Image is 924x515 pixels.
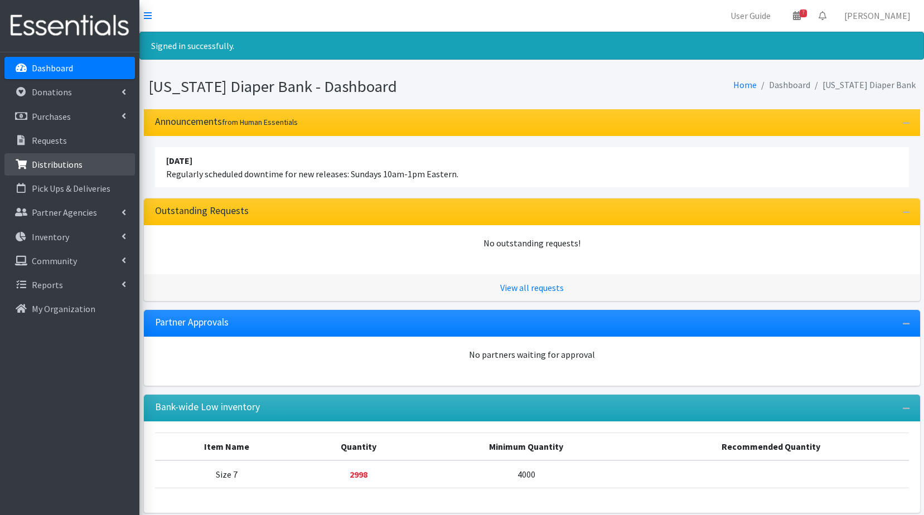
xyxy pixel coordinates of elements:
div: Signed in successfully. [139,32,924,60]
li: Regularly scheduled downtime for new releases: Sundays 10am-1pm Eastern. [155,147,909,187]
li: [US_STATE] Diaper Bank [810,77,916,93]
a: Purchases [4,105,135,128]
h3: Partner Approvals [155,317,229,328]
a: Community [4,250,135,272]
td: Size 7 [155,460,299,488]
p: Purchases [32,111,71,122]
div: No partners waiting for approval [155,348,909,361]
a: My Organization [4,298,135,320]
th: Minimum Quantity [419,433,633,460]
h3: Bank-wide Low inventory [155,401,260,413]
a: Partner Agencies [4,201,135,224]
strong: [DATE] [166,155,192,166]
p: Partner Agencies [32,207,97,218]
a: View all requests [500,282,564,293]
p: Reports [32,279,63,290]
th: Item Name [155,433,299,460]
small: from Human Essentials [222,117,298,127]
a: 7 [784,4,810,27]
h3: Announcements [155,116,298,128]
p: My Organization [32,303,95,314]
p: Donations [32,86,72,98]
a: Distributions [4,153,135,176]
th: Recommended Quantity [633,433,908,460]
p: Inventory [32,231,69,242]
a: Requests [4,129,135,152]
a: [PERSON_NAME] [835,4,920,27]
span: 7 [800,9,807,17]
a: Reports [4,274,135,296]
a: Donations [4,81,135,103]
p: Pick Ups & Deliveries [32,183,110,194]
strong: Below minimum quantity [350,469,367,480]
a: Inventory [4,226,135,248]
h1: [US_STATE] Diaper Bank - Dashboard [148,77,528,96]
h3: Outstanding Requests [155,205,249,217]
div: No outstanding requests! [155,236,909,250]
a: User Guide [722,4,780,27]
a: Home [733,79,757,90]
a: Pick Ups & Deliveries [4,177,135,200]
p: Dashboard [32,62,73,74]
p: Community [32,255,77,266]
p: Distributions [32,159,83,170]
li: Dashboard [757,77,810,93]
img: HumanEssentials [4,7,135,45]
th: Quantity [298,433,419,460]
a: Dashboard [4,57,135,79]
td: 4000 [419,460,633,488]
p: Requests [32,135,67,146]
